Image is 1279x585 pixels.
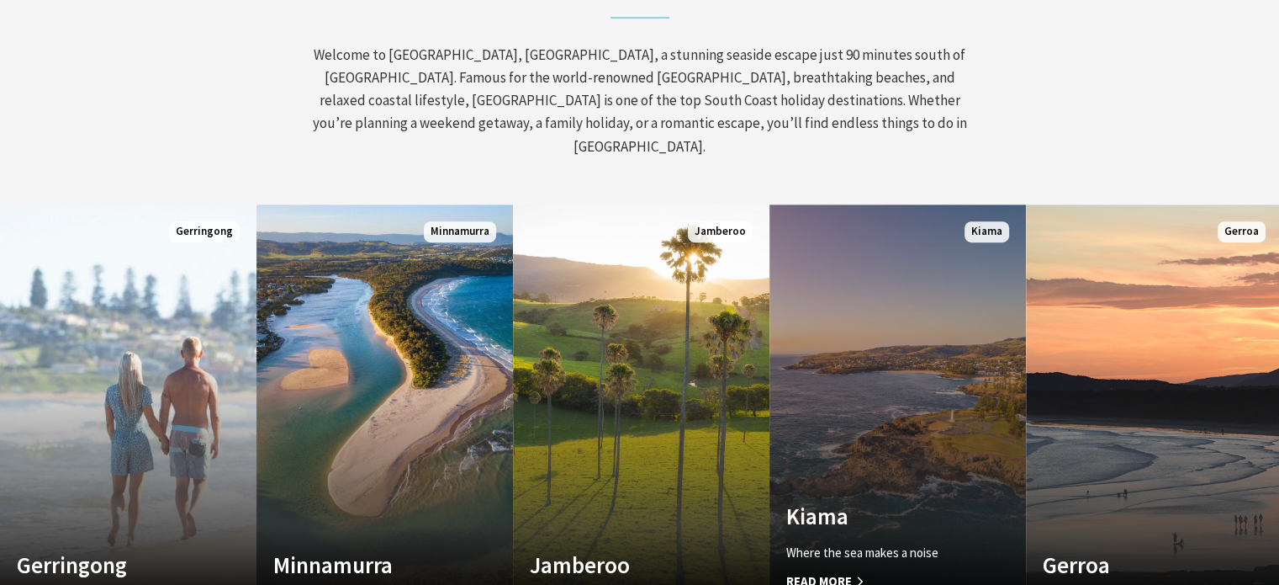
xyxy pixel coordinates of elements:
p: Welcome to [GEOGRAPHIC_DATA], [GEOGRAPHIC_DATA], a stunning seaside escape just 90 minutes south ... [310,44,970,158]
h4: Kiama [786,503,970,529]
span: Minnamurra [424,221,496,242]
span: Gerringong [169,221,240,242]
span: Gerroa [1218,221,1266,242]
span: Jamberoo [688,221,753,242]
h4: Minnamurra [273,551,457,578]
p: Where the sea makes a noise [786,543,970,563]
h4: Gerroa [1043,551,1227,578]
span: Kiama [965,221,1009,242]
h4: Jamberoo [530,551,714,578]
h4: Gerringong [17,551,201,578]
